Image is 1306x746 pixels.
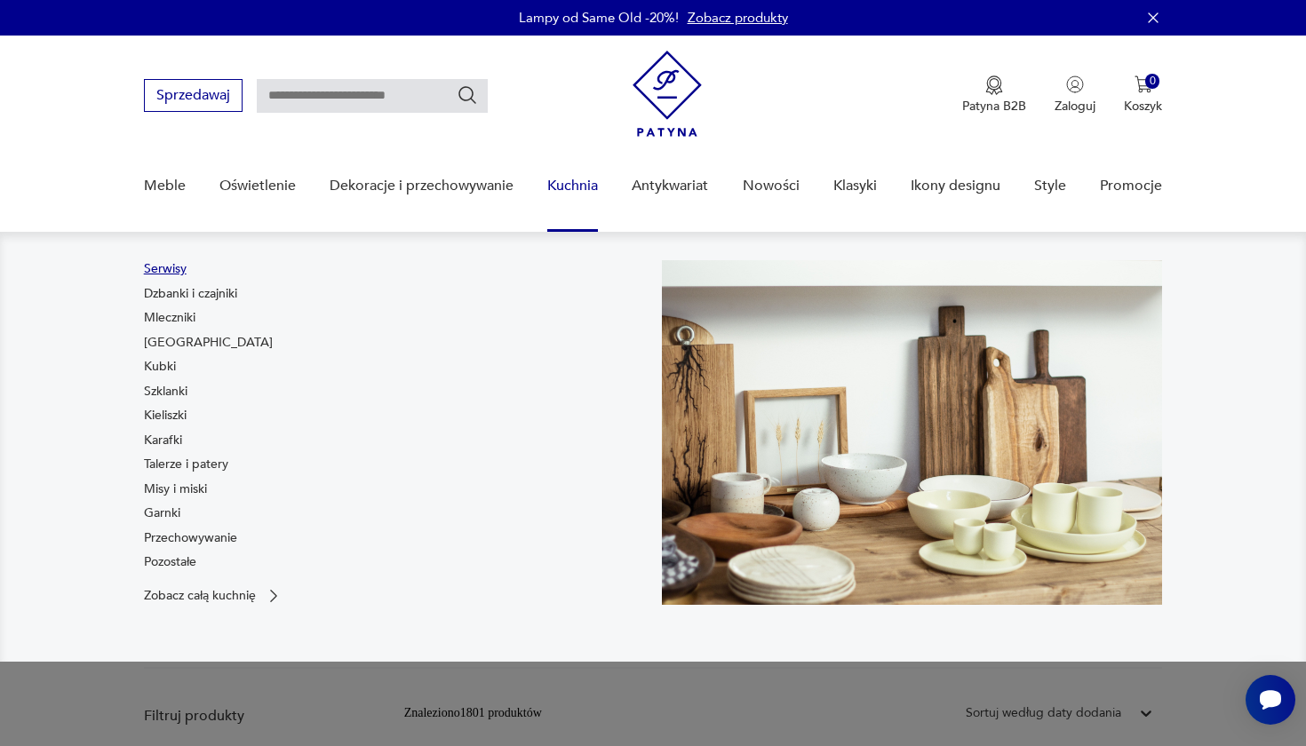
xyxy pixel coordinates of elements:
img: Ikona koszyka [1135,75,1152,93]
a: Garnki [144,504,180,522]
a: Kuchnia [547,152,598,220]
a: Zobacz całą kuchnię [144,587,283,605]
button: Zaloguj [1055,75,1095,115]
a: Przechowywanie [144,529,237,547]
p: Patyna B2B [962,98,1026,115]
button: 0Koszyk [1124,75,1162,115]
a: Kubki [144,358,176,376]
a: [GEOGRAPHIC_DATA] [144,334,273,352]
div: 0 [1145,74,1160,89]
a: Zobacz produkty [688,9,788,27]
img: Patyna - sklep z meblami i dekoracjami vintage [633,51,702,137]
a: Misy i miski [144,480,207,498]
a: Sprzedawaj [144,91,243,103]
a: Ikony designu [911,152,1000,220]
iframe: Smartsupp widget button [1246,675,1295,725]
a: Dekoracje i przechowywanie [330,152,514,220]
p: Zaloguj [1055,98,1095,115]
img: Ikonka użytkownika [1066,75,1084,93]
a: Mleczniki [144,309,195,327]
a: Nowości [743,152,800,220]
button: Sprzedawaj [144,79,243,112]
a: Ikona medaluPatyna B2B [962,75,1026,115]
a: Szklanki [144,383,187,401]
a: Talerze i patery [144,456,228,473]
img: b2f6bfe4a34d2e674d92badc23dc4074.jpg [662,260,1162,605]
a: Style [1034,152,1066,220]
a: Promocje [1100,152,1162,220]
a: Karafki [144,432,182,449]
a: Kieliszki [144,407,187,425]
button: Szukaj [457,84,478,106]
p: Lampy od Same Old -20%! [519,9,679,27]
a: Dzbanki i czajniki [144,285,237,303]
a: Pozostałe [144,553,196,571]
a: Oświetlenie [219,152,296,220]
p: Zobacz całą kuchnię [144,590,256,601]
a: Serwisy [144,260,187,278]
a: Klasyki [833,152,877,220]
a: Meble [144,152,186,220]
img: Ikona medalu [985,75,1003,95]
button: Patyna B2B [962,75,1026,115]
p: Koszyk [1124,98,1162,115]
a: Antykwariat [632,152,708,220]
